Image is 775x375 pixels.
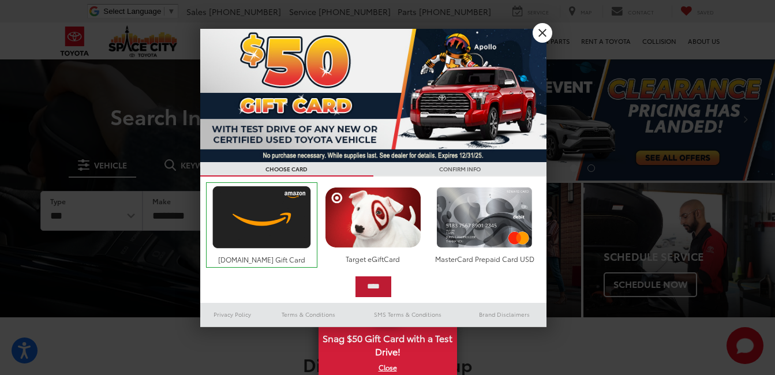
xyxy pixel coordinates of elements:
img: mastercard.png [433,187,536,248]
a: Privacy Policy [200,307,265,321]
a: SMS Terms & Conditions [353,307,462,321]
img: 53411_top_152338.jpg [200,29,546,162]
div: Target eGiftCard [322,254,424,264]
a: Brand Disclaimers [462,307,546,321]
img: amazoncard.png [209,186,314,249]
h3: CHOOSE CARD [200,162,373,177]
h3: CONFIRM INFO [373,162,546,177]
span: Snag $50 Gift Card with a Test Drive! [320,326,456,361]
div: MasterCard Prepaid Card USD [433,254,536,264]
div: [DOMAIN_NAME] Gift Card [209,254,314,264]
a: Terms & Conditions [264,307,353,321]
img: targetcard.png [322,187,424,248]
